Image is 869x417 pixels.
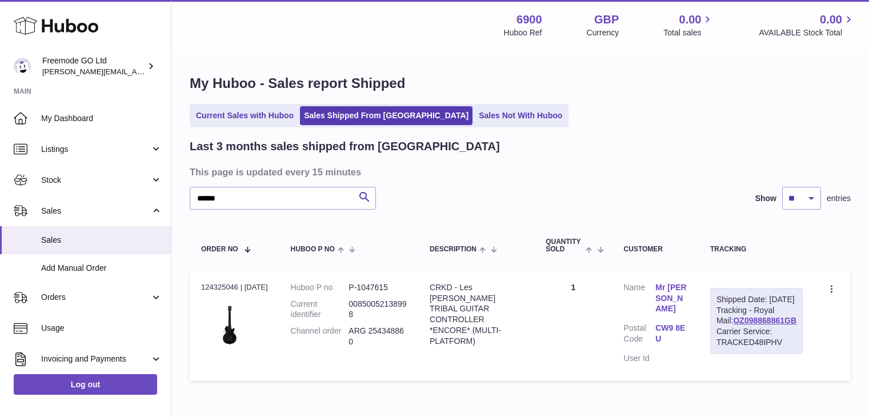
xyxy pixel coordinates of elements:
img: lenka.smikniarova@gioteck.com [14,58,31,75]
dt: User Id [624,353,656,364]
div: Tracking - Royal Mail: [710,288,803,354]
span: Sales [41,235,162,246]
a: Log out [14,374,157,395]
div: Shipped Date: [DATE] [716,294,796,305]
span: Total sales [663,27,714,38]
div: CRKD - Les [PERSON_NAME] TRIBAL GUITAR CONTROLLER *ENCORE* (MULTI-PLATFORM) [430,282,523,347]
a: 0.00 AVAILABLE Stock Total [759,12,855,38]
span: Sales [41,206,150,216]
a: Sales Shipped From [GEOGRAPHIC_DATA] [300,106,472,125]
h1: My Huboo - Sales report Shipped [190,74,851,93]
span: Quantity Sold [546,238,583,253]
a: Mr [PERSON_NAME] [655,282,687,315]
span: entries [827,193,851,204]
dt: Name [624,282,656,318]
strong: GBP [594,12,619,27]
span: Order No [201,246,238,253]
dd: ARG 254348860 [349,326,407,347]
span: Usage [41,323,162,334]
span: Add Manual Order [41,263,162,274]
dt: Current identifier [291,299,349,320]
dt: Channel order [291,326,349,347]
dd: 00850052138998 [349,299,407,320]
td: 1 [534,271,612,381]
strong: 6900 [516,12,542,27]
h3: This page is updated every 15 minutes [190,166,848,178]
span: 0.00 [820,12,842,27]
a: 0.00 Total sales [663,12,714,38]
dt: Postal Code [624,323,656,347]
h2: Last 3 months sales shipped from [GEOGRAPHIC_DATA] [190,139,500,154]
a: CW9 8EU [655,323,687,344]
a: OZ098868861GB [733,316,796,325]
dd: P-1047615 [349,282,407,293]
span: Stock [41,175,150,186]
span: Huboo P no [291,246,335,253]
dt: Huboo P no [291,282,349,293]
div: Carrier Service: TRACKED48IPHV [716,326,796,348]
div: Tracking [710,246,803,253]
a: Sales Not With Huboo [475,106,566,125]
span: Listings [41,144,150,155]
div: Customer [624,246,687,253]
div: Currency [587,27,619,38]
span: Description [430,246,476,253]
span: Invoicing and Payments [41,354,150,364]
div: Freemode GO Ltd [42,55,145,77]
div: Huboo Ref [504,27,542,38]
label: Show [755,193,776,204]
span: 0.00 [679,12,702,27]
span: AVAILABLE Stock Total [759,27,855,38]
div: 124325046 | [DATE] [201,282,268,292]
span: My Dashboard [41,113,162,124]
a: Current Sales with Huboo [192,106,298,125]
img: 1749723939.png [201,296,258,353]
span: Orders [41,292,150,303]
span: [PERSON_NAME][EMAIL_ADDRESS][DOMAIN_NAME] [42,67,229,76]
